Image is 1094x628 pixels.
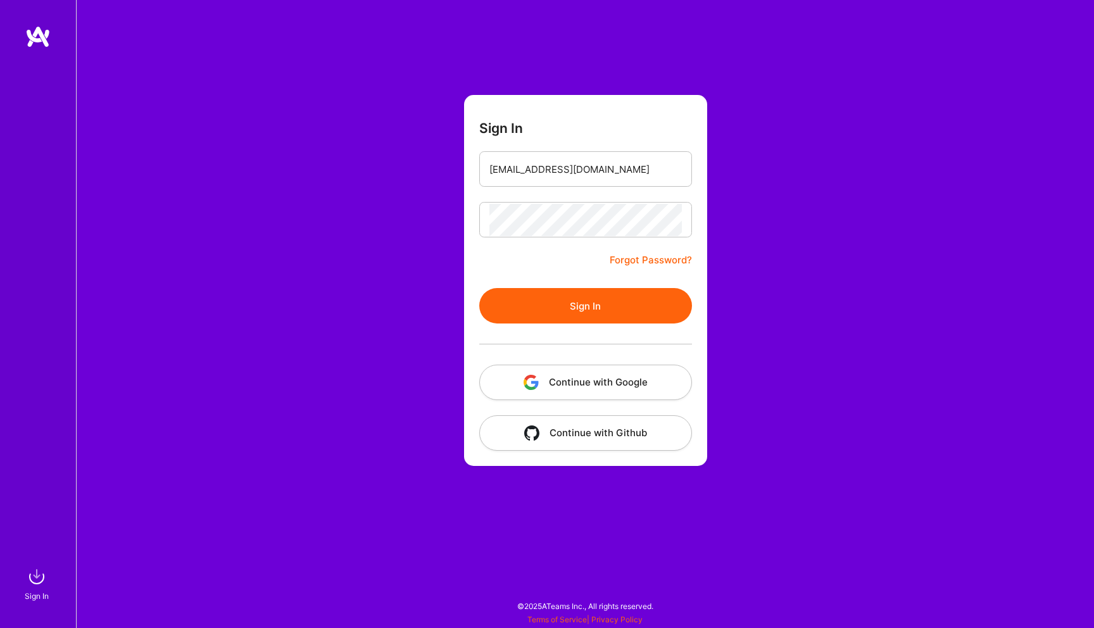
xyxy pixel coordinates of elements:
[27,564,49,603] a: sign inSign In
[24,564,49,589] img: sign in
[479,365,692,400] button: Continue with Google
[527,615,643,624] span: |
[25,25,51,48] img: logo
[489,153,682,185] input: Email...
[479,120,523,136] h3: Sign In
[479,415,692,451] button: Continue with Github
[479,288,692,323] button: Sign In
[591,615,643,624] a: Privacy Policy
[25,589,49,603] div: Sign In
[527,615,587,624] a: Terms of Service
[76,590,1094,622] div: © 2025 ATeams Inc., All rights reserved.
[610,253,692,268] a: Forgot Password?
[524,425,539,441] img: icon
[524,375,539,390] img: icon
